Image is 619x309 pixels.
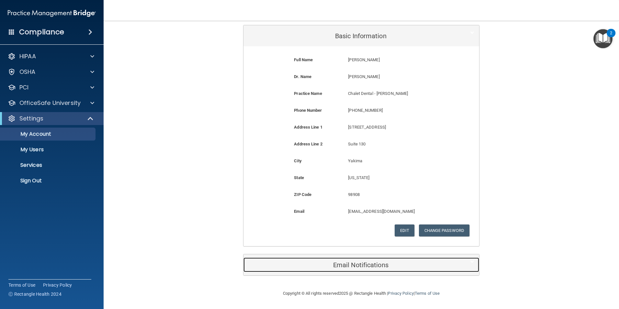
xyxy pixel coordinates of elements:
b: Full Name [294,57,313,62]
p: OSHA [19,68,36,76]
a: Privacy Policy [388,291,413,296]
b: Practice Name [294,91,322,96]
div: 2 [610,33,612,41]
a: OfficeSafe University [8,99,94,107]
p: Chalet Dental - [PERSON_NAME] [348,90,446,97]
a: HIPAA [8,52,94,60]
p: [EMAIL_ADDRESS][DOMAIN_NAME] [348,208,446,215]
p: Yakima [348,157,446,165]
p: [US_STATE] [348,174,446,182]
b: Address Line 2 [294,142,322,146]
a: Terms of Use [415,291,440,296]
a: OSHA [8,68,94,76]
p: Services [4,162,93,168]
img: PMB logo [8,7,96,20]
b: City [294,158,301,163]
button: Open Resource Center, 2 new notifications [593,29,613,48]
p: [STREET_ADDRESS] [348,123,446,131]
p: PCI [19,84,28,91]
button: Edit [395,224,414,236]
h5: Email Notifications [248,261,455,269]
p: Settings [19,115,43,122]
p: OfficeSafe University [19,99,81,107]
p: Suite 130 [348,140,446,148]
p: My Account [4,131,93,137]
h5: Basic Information [248,32,455,40]
b: Dr. Name [294,74,311,79]
div: Copyright © All rights reserved 2025 @ Rectangle Health | | [243,283,479,304]
b: ZIP Code [294,192,311,197]
a: PCI [8,84,94,91]
p: My Users [4,146,93,153]
b: Email [294,209,304,214]
a: Basic Information [248,29,474,43]
p: 98908 [348,191,446,199]
p: [PERSON_NAME] [348,56,446,64]
a: Terms of Use [8,282,35,288]
p: [PERSON_NAME] [348,73,446,81]
b: State [294,175,304,180]
button: Change Password [419,224,470,236]
span: Ⓒ Rectangle Health 2024 [8,291,62,297]
p: HIPAA [19,52,36,60]
p: Sign Out [4,177,93,184]
p: [PHONE_NUMBER] [348,107,446,114]
a: Settings [8,115,94,122]
a: Privacy Policy [43,282,72,288]
h4: Compliance [19,28,64,37]
a: Email Notifications [248,257,474,272]
b: Phone Number [294,108,322,113]
b: Address Line 1 [294,125,322,130]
